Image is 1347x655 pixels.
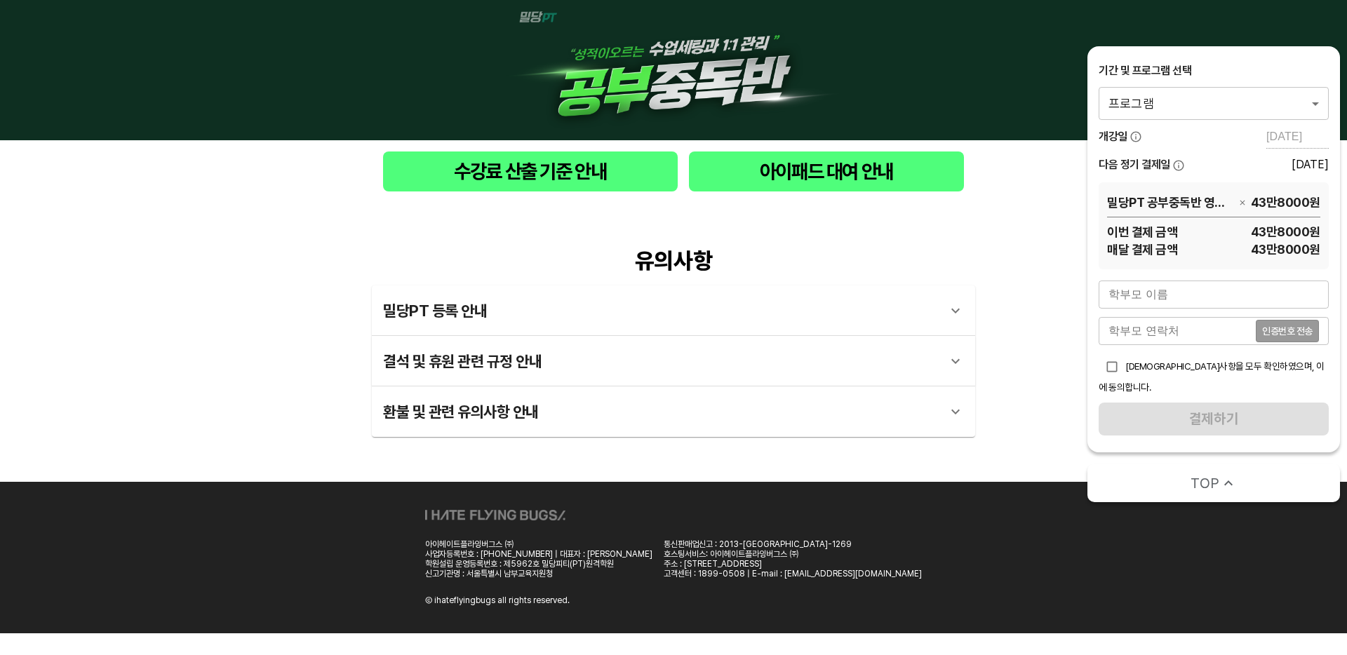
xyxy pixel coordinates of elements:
div: 밀당PT 등록 안내 [383,294,939,327]
span: 다음 정기 결제일 [1099,157,1170,173]
div: 학원설립 운영등록번호 : 제5962호 밀당피티(PT)원격학원 [425,559,652,569]
span: 43만8000 원 [1251,194,1320,211]
span: 수강료 산출 기준 안내 [394,157,666,186]
div: 유의사항 [372,248,975,274]
span: 43만8000 원 [1177,223,1320,241]
img: ihateflyingbugs [425,510,565,520]
span: 아이패드 대여 안내 [700,157,953,186]
button: 아이패드 대여 안내 [689,151,964,191]
div: 통신판매업신고 : 2013-[GEOGRAPHIC_DATA]-1269 [664,539,922,549]
span: 43만8000 원 [1177,241,1320,258]
div: 환불 및 관련 유의사항 안내 [383,395,939,428]
div: 고객센터 : 1899-0508 | E-mail : [EMAIL_ADDRESS][DOMAIN_NAME] [664,569,922,579]
div: 밀당PT 등록 안내 [372,285,975,336]
div: 호스팅서비스: 아이헤이트플라잉버그스 ㈜ [664,549,922,559]
input: 학부모 이름을 입력해주세요 [1099,281,1329,309]
div: 프로그램 [1099,87,1329,119]
span: 개강일 [1099,129,1127,144]
div: 아이헤이트플라잉버그스 ㈜ [425,539,652,549]
div: Ⓒ ihateflyingbugs all rights reserved. [425,595,570,605]
button: 수강료 산출 기준 안내 [383,151,678,191]
div: 결석 및 휴원 관련 규정 안내 [372,336,975,386]
div: 사업자등록번호 : [PHONE_NUMBER] | 대표자 : [PERSON_NAME] [425,549,652,559]
img: 1 [505,11,842,129]
div: 기간 및 프로그램 선택 [1099,63,1329,79]
div: [DATE] [1292,158,1329,171]
span: TOP [1191,473,1219,493]
div: 결석 및 휴원 관련 규정 안내 [383,344,939,378]
div: 환불 및 관련 유의사항 안내 [372,386,975,437]
input: 학부모 연락처를 입력해주세요 [1099,317,1256,345]
div: 주소 : [STREET_ADDRESS] [664,559,922,569]
div: 신고기관명 : 서울특별시 남부교육지원청 [425,569,652,579]
span: [DEMOGRAPHIC_DATA]사항을 모두 확인하였으며, 이에 동의합니다. [1099,360,1325,393]
span: 밀당PT 공부중독반 영어 중등_9시간 [1107,194,1234,211]
button: TOP [1087,464,1340,502]
span: 이번 결제 금액 [1107,223,1177,241]
span: 매달 결제 금액 [1107,241,1177,258]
